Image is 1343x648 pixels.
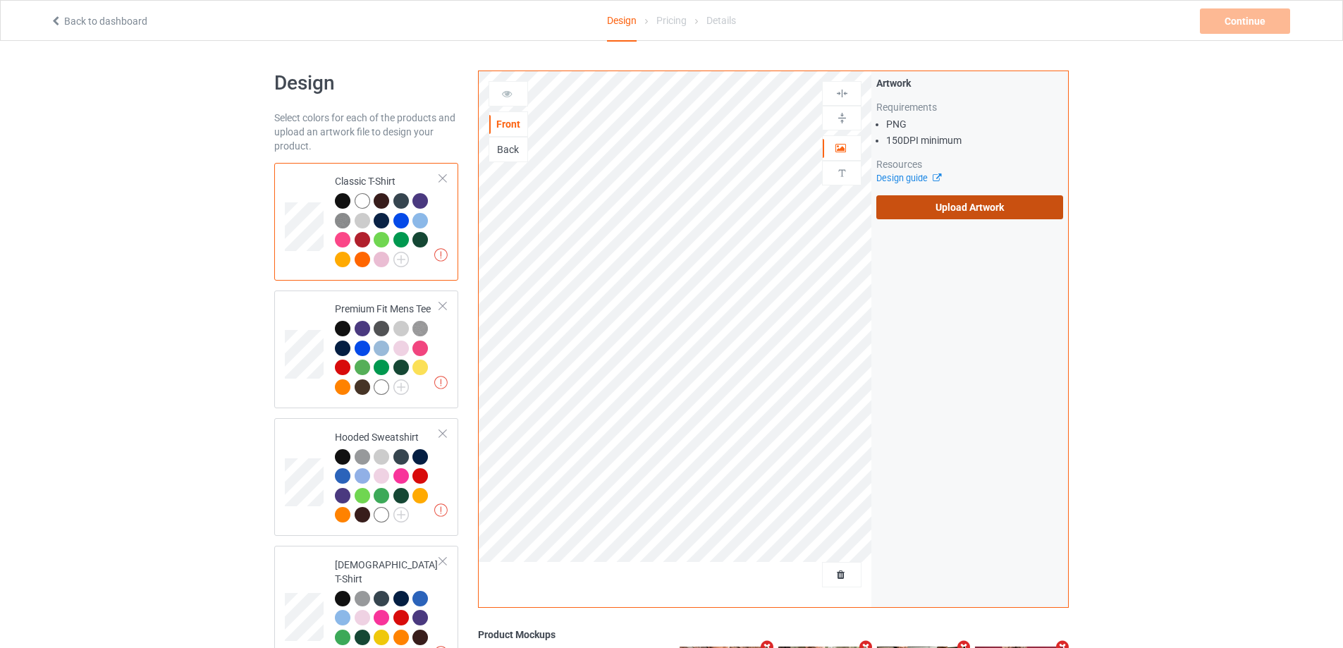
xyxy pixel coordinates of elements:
[335,174,440,266] div: Classic T-Shirt
[886,117,1063,131] li: PNG
[886,133,1063,147] li: 150 DPI minimum
[835,87,849,100] img: svg%3E%0A
[274,163,458,281] div: Classic T-Shirt
[274,291,458,408] div: Premium Fit Mens Tee
[393,379,409,395] img: svg+xml;base64,PD94bWwgdmVyc2lvbj0iMS4wIiBlbmNvZGluZz0iVVRGLTgiPz4KPHN2ZyB3aWR0aD0iMjJweCIgaGVpZ2...
[489,142,527,157] div: Back
[489,117,527,131] div: Front
[274,111,458,153] div: Select colors for each of the products and upload an artwork file to design your product.
[656,1,687,40] div: Pricing
[434,376,448,389] img: exclamation icon
[706,1,736,40] div: Details
[434,503,448,517] img: exclamation icon
[434,248,448,262] img: exclamation icon
[335,430,440,522] div: Hooded Sweatshirt
[478,628,1069,642] div: Product Mockups
[876,76,1063,90] div: Artwork
[835,111,849,125] img: svg%3E%0A
[835,166,849,180] img: svg%3E%0A
[876,100,1063,114] div: Requirements
[335,213,350,228] img: heather_texture.png
[335,302,440,393] div: Premium Fit Mens Tee
[393,507,409,522] img: svg+xml;base64,PD94bWwgdmVyc2lvbj0iMS4wIiBlbmNvZGluZz0iVVRGLTgiPz4KPHN2ZyB3aWR0aD0iMjJweCIgaGVpZ2...
[876,173,940,183] a: Design guide
[876,195,1063,219] label: Upload Artwork
[274,71,458,96] h1: Design
[876,157,1063,171] div: Resources
[607,1,637,42] div: Design
[393,252,409,267] img: svg+xml;base64,PD94bWwgdmVyc2lvbj0iMS4wIiBlbmNvZGluZz0iVVRGLTgiPz4KPHN2ZyB3aWR0aD0iMjJweCIgaGVpZ2...
[274,418,458,536] div: Hooded Sweatshirt
[50,16,147,27] a: Back to dashboard
[412,321,428,336] img: heather_texture.png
